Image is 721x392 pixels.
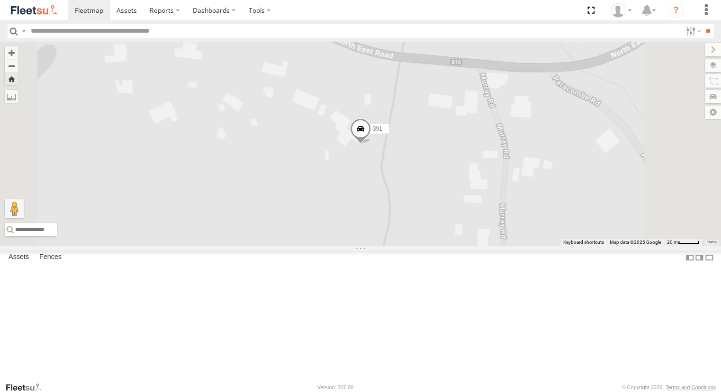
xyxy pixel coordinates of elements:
[666,384,716,390] a: Terms and Conditions
[373,125,382,132] span: 391
[9,4,59,17] img: fleetsu-logo-horizontal.svg
[317,384,353,390] div: Version: 307.00
[20,24,27,38] label: Search Query
[610,240,661,245] span: Map data ©2025 Google
[607,3,635,18] div: Kellie Roberts
[667,240,678,245] span: 20 m
[5,72,18,85] button: Zoom Home
[5,46,18,59] button: Zoom in
[704,250,714,264] label: Hide Summary Table
[5,59,18,72] button: Zoom out
[685,250,694,264] label: Dock Summary Table to the Left
[707,240,717,244] a: Terms (opens in new tab)
[694,250,704,264] label: Dock Summary Table to the Right
[664,239,702,246] button: Map Scale: 20 m per 41 pixels
[563,239,604,246] button: Keyboard shortcuts
[35,251,66,264] label: Fences
[4,251,34,264] label: Assets
[668,3,684,18] i: ?
[682,24,703,38] label: Search Filter Options
[5,90,18,103] label: Measure
[5,383,49,392] a: Visit our Website
[622,384,716,390] div: © Copyright 2025 -
[705,106,721,119] label: Map Settings
[5,199,24,218] button: Drag Pegman onto the map to open Street View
